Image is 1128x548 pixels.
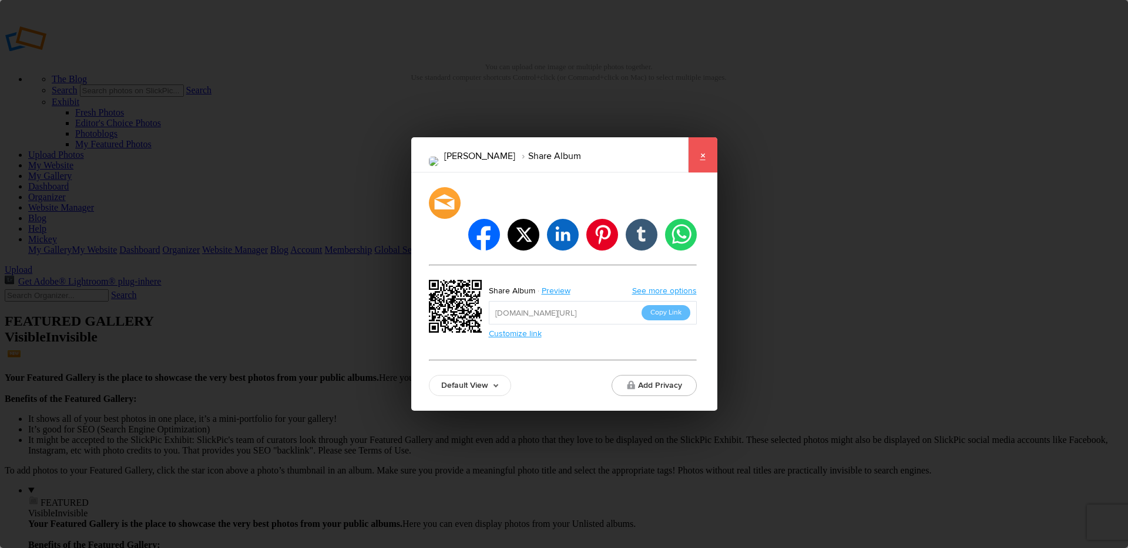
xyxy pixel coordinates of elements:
[665,219,697,251] li: whatsapp
[429,375,511,396] a: Default View
[444,146,515,166] li: [PERSON_NAME]
[515,146,581,166] li: Share Album
[612,375,697,396] button: Add Privacy
[508,219,539,251] li: twitter
[429,280,485,336] div: https://slickpic.us/18438866MkjM
[468,219,500,251] li: facebook
[586,219,618,251] li: pinterest
[642,305,690,320] button: Copy Link
[632,286,697,296] a: See more options
[489,329,542,339] a: Customize link
[535,283,579,299] a: Preview
[489,283,535,299] div: Share Album
[547,219,579,251] li: linkedin
[429,157,438,166] img: Roy_Mosteller_250918_035.png
[688,137,717,172] a: ×
[626,219,657,251] li: tumblr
